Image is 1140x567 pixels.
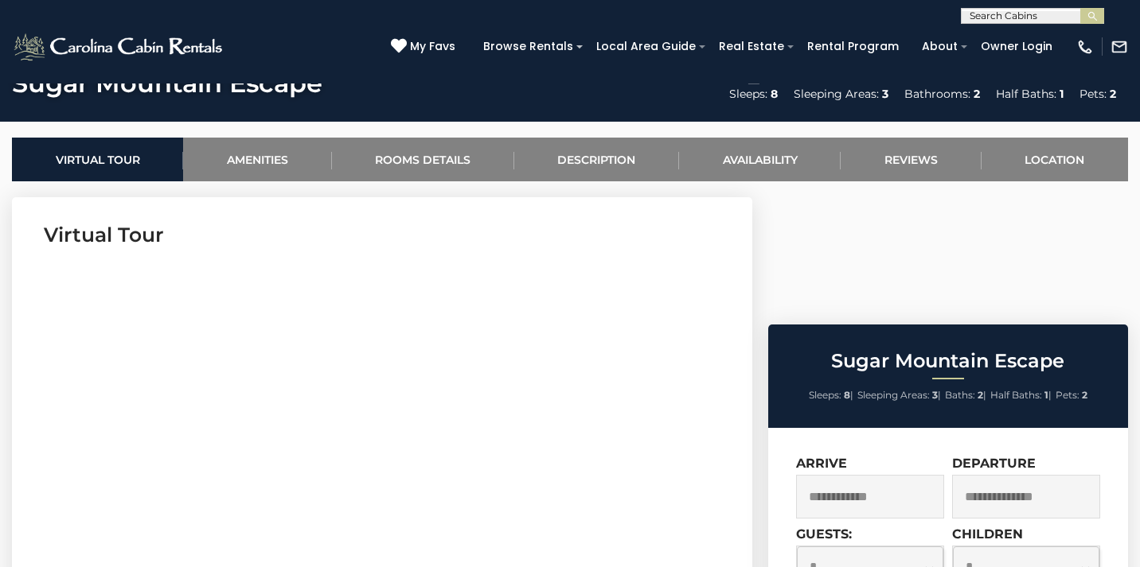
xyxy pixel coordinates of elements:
[978,389,983,401] strong: 2
[952,526,1023,542] label: Children
[844,389,850,401] strong: 8
[475,34,581,59] a: Browse Rentals
[1082,389,1087,401] strong: 2
[1044,389,1048,401] strong: 1
[945,385,986,406] li: |
[183,138,331,181] a: Amenities
[1076,38,1094,56] img: phone-regular-white.png
[332,138,514,181] a: Rooms Details
[1111,38,1128,56] img: mail-regular-white.png
[799,34,907,59] a: Rental Program
[990,389,1042,401] span: Half Baths:
[841,138,981,181] a: Reviews
[945,389,975,401] span: Baths:
[932,389,938,401] strong: 3
[772,351,1124,371] h2: Sugar Mountain Escape
[857,385,941,406] li: |
[796,526,852,542] label: Guests:
[12,138,183,181] a: Virtual Tour
[514,138,679,181] a: Description
[914,34,966,59] a: About
[973,34,1060,59] a: Owner Login
[809,389,841,401] span: Sleeps:
[391,38,459,56] a: My Favs
[12,31,227,63] img: White-1-2.png
[809,385,853,406] li: |
[679,138,841,181] a: Availability
[952,456,1036,471] label: Departure
[1056,389,1079,401] span: Pets:
[857,389,930,401] span: Sleeping Areas:
[990,385,1052,406] li: |
[44,221,720,249] h3: Virtual Tour
[711,34,792,59] a: Real Estate
[588,34,704,59] a: Local Area Guide
[982,138,1128,181] a: Location
[796,456,847,471] label: Arrive
[410,38,455,55] span: My Favs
